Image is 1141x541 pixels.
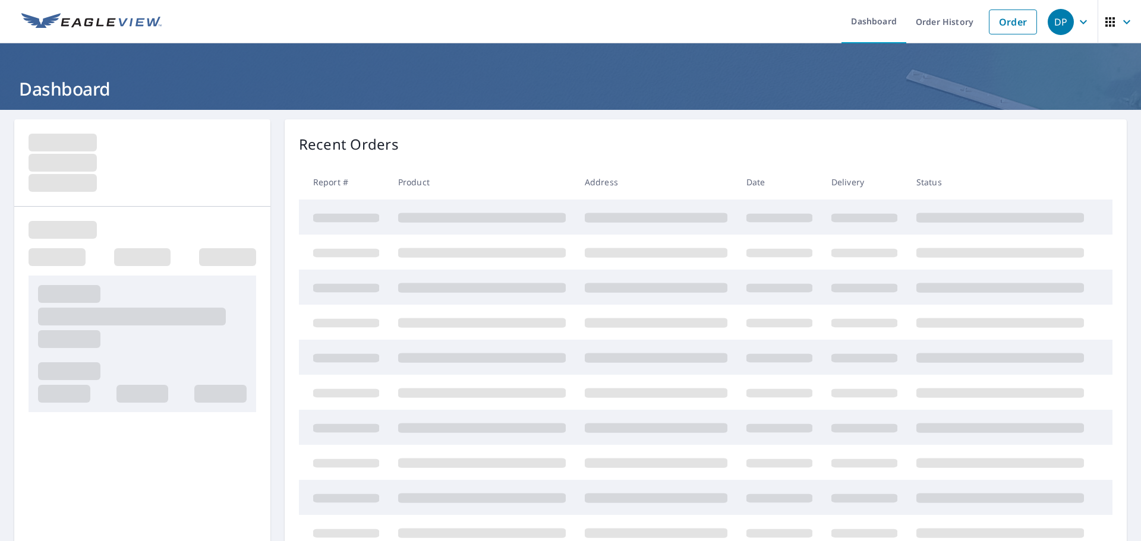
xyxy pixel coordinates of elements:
[907,164,1093,200] th: Status
[21,13,162,31] img: EV Logo
[14,77,1127,101] h1: Dashboard
[989,10,1037,34] a: Order
[1048,9,1074,35] div: DP
[737,164,822,200] th: Date
[822,164,907,200] th: Delivery
[575,164,737,200] th: Address
[299,164,389,200] th: Report #
[299,134,399,155] p: Recent Orders
[389,164,575,200] th: Product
